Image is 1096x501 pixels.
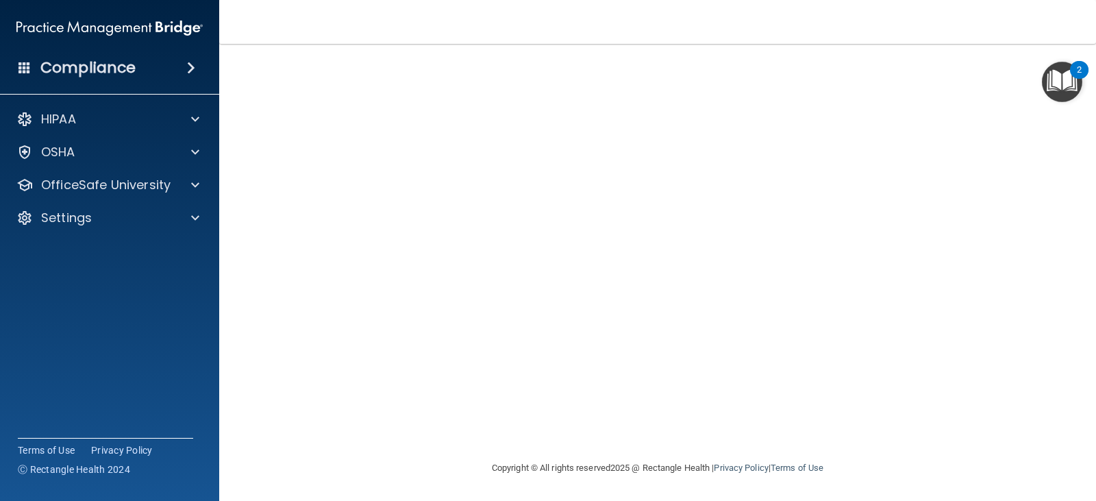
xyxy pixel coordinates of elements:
[1042,62,1082,102] button: Open Resource Center, 2 new notifications
[714,463,768,473] a: Privacy Policy
[40,58,136,77] h4: Compliance
[18,443,75,457] a: Terms of Use
[16,177,199,193] a: OfficeSafe University
[41,177,171,193] p: OfficeSafe University
[16,14,203,42] img: PMB logo
[771,463,823,473] a: Terms of Use
[41,210,92,226] p: Settings
[41,111,76,127] p: HIPAA
[1077,70,1082,88] div: 2
[41,144,75,160] p: OSHA
[408,446,908,490] div: Copyright © All rights reserved 2025 @ Rectangle Health | |
[859,410,1080,465] iframe: Drift Widget Chat Controller
[16,210,199,226] a: Settings
[16,111,199,127] a: HIPAA
[16,144,199,160] a: OSHA
[18,463,130,476] span: Ⓒ Rectangle Health 2024
[91,443,153,457] a: Privacy Policy
[257,19,942,441] iframe: infection-control-training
